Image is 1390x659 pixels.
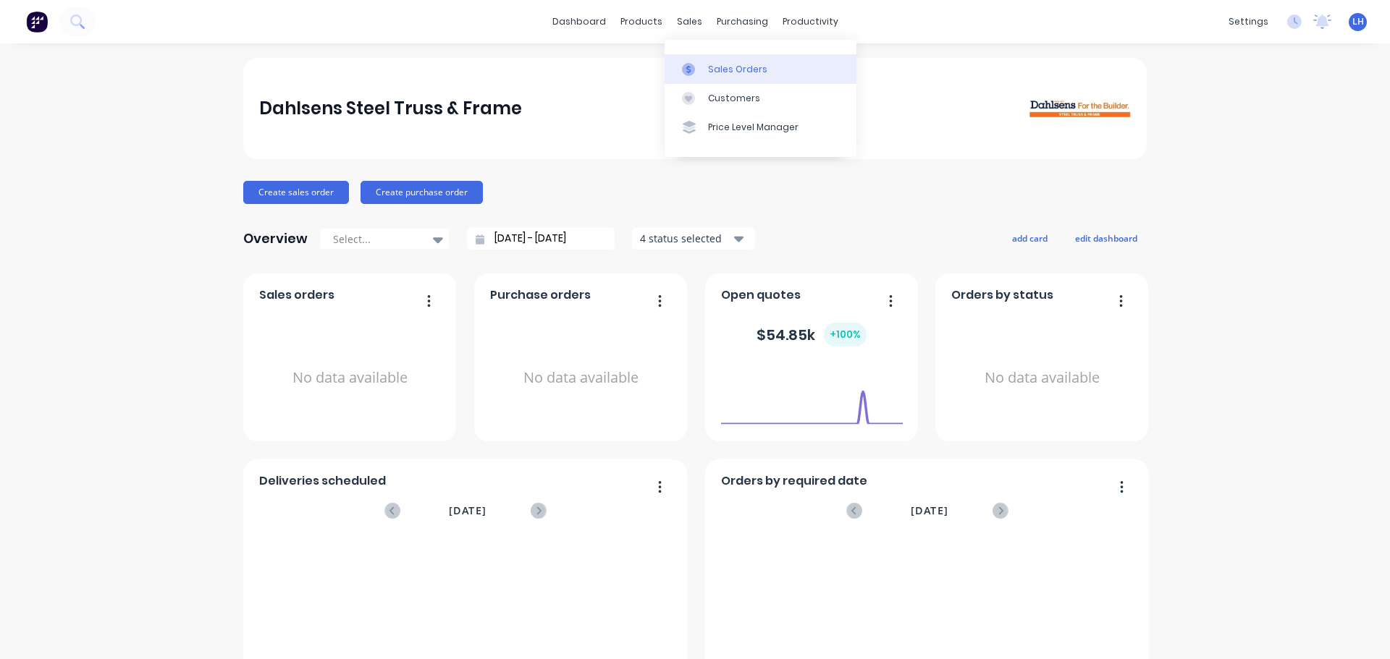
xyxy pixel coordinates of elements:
div: Dahlsens Steel Truss & Frame [259,94,522,123]
div: 4 status selected [640,231,731,246]
span: Orders by required date [721,472,867,490]
span: Sales orders [259,286,334,304]
a: Customers [665,84,856,113]
div: No data available [259,310,441,446]
div: + 100 % [824,323,867,346]
span: LH [1352,15,1364,28]
span: Orders by status [951,286,1053,304]
button: Create sales order [243,181,349,204]
div: Customers [708,92,760,105]
a: Sales Orders [665,54,856,83]
a: dashboard [545,11,613,33]
span: Open quotes [721,286,801,304]
img: Dahlsens Steel Truss & Frame [1029,99,1131,118]
span: Purchase orders [490,286,591,304]
span: Deliveries scheduled [259,472,386,490]
div: products [613,11,670,33]
button: add card [1003,229,1057,247]
div: productivity [775,11,846,33]
button: edit dashboard [1066,229,1147,247]
div: purchasing [709,11,775,33]
div: sales [670,11,709,33]
span: [DATE] [911,503,948,519]
div: No data available [490,310,672,446]
div: Sales Orders [708,63,767,76]
div: No data available [951,310,1133,446]
span: [DATE] [449,503,486,519]
div: Price Level Manager [708,121,799,134]
div: $ 54.85k [757,323,867,346]
button: Create purchase order [361,181,483,204]
img: Factory [26,11,48,33]
button: 4 status selected [632,228,755,250]
div: settings [1221,11,1276,33]
a: Price Level Manager [665,113,856,142]
div: Overview [243,224,308,253]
